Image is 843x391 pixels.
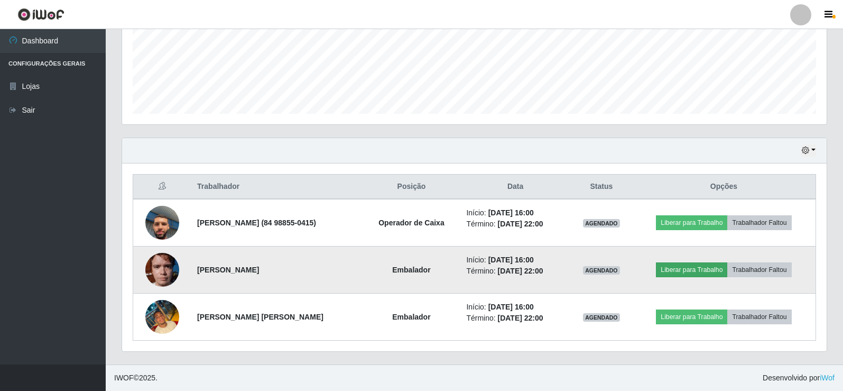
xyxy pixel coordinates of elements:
[460,175,571,199] th: Data
[466,207,564,219] li: Início:
[145,294,179,339] img: 1758571981557.jpeg
[466,254,564,266] li: Início:
[488,256,534,264] time: [DATE] 16:00
[392,313,430,321] strong: Embalador
[498,267,543,275] time: [DATE] 22:00
[488,303,534,311] time: [DATE] 16:00
[727,310,791,324] button: Trabalhador Faltou
[114,374,134,382] span: IWOF
[488,208,534,217] time: [DATE] 16:00
[632,175,816,199] th: Opções
[114,372,158,384] span: © 2025 .
[197,219,316,227] strong: [PERSON_NAME] (84 98855-0415)
[363,175,460,199] th: Posição
[656,215,727,230] button: Liberar para Trabalho
[583,266,620,275] span: AGENDADO
[727,262,791,277] button: Trabalhador Faltou
[763,372,835,384] span: Desenvolvido por
[498,220,543,228] time: [DATE] 22:00
[656,262,727,277] button: Liberar para Trabalho
[17,8,64,21] img: CoreUI Logo
[656,310,727,324] button: Liberar para Trabalho
[466,266,564,277] li: Término:
[392,266,430,274] strong: Embalador
[498,314,543,322] time: [DATE] 22:00
[191,175,363,199] th: Trabalhador
[145,193,179,253] img: 1752607957253.jpeg
[466,302,564,313] li: Início:
[197,266,259,274] strong: [PERSON_NAME]
[145,247,179,292] img: 1754441632912.jpeg
[466,313,564,324] li: Término:
[583,219,620,228] span: AGENDADO
[583,313,620,322] span: AGENDADO
[571,175,632,199] th: Status
[727,215,791,230] button: Trabalhador Faltou
[466,219,564,230] li: Término:
[820,374,835,382] a: iWof
[197,313,323,321] strong: [PERSON_NAME] [PERSON_NAME]
[378,219,444,227] strong: Operador de Caixa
